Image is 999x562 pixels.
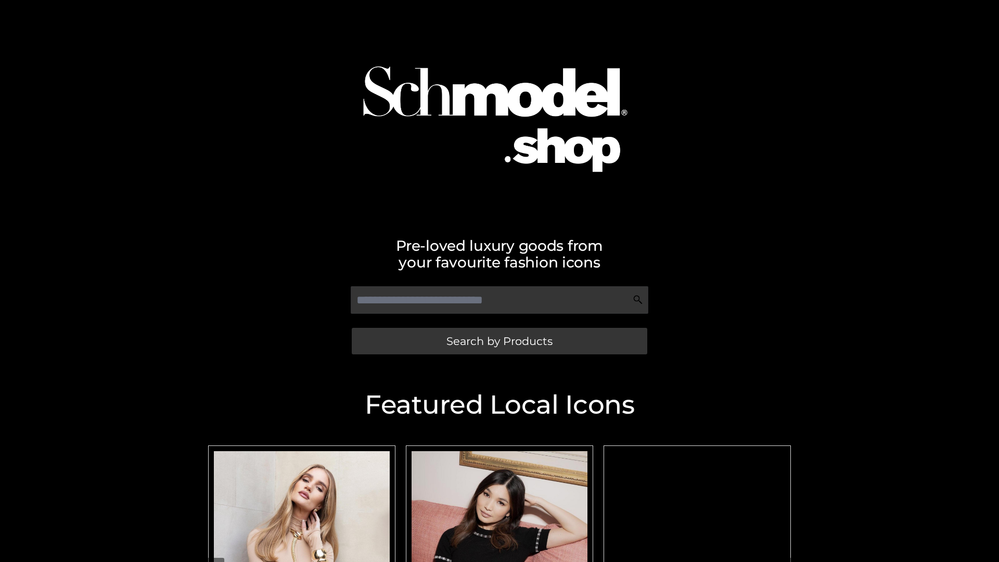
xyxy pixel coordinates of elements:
[352,328,647,354] a: Search by Products
[203,237,796,271] h2: Pre-loved luxury goods from your favourite fashion icons
[203,392,796,418] h2: Featured Local Icons​
[633,295,643,305] img: Search Icon
[446,336,553,347] span: Search by Products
